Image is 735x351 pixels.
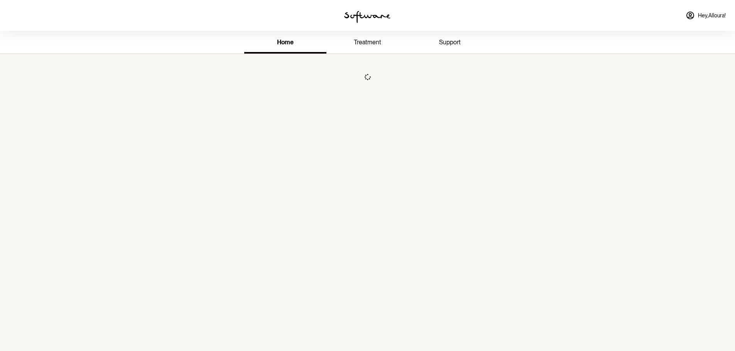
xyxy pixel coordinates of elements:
[344,11,390,23] img: software logo
[681,6,730,25] a: Hey,Alloura!
[244,32,326,54] a: home
[439,39,461,46] span: support
[326,32,409,54] a: treatment
[698,12,726,19] span: Hey, Alloura !
[354,39,381,46] span: treatment
[409,32,491,54] a: support
[277,39,294,46] span: home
